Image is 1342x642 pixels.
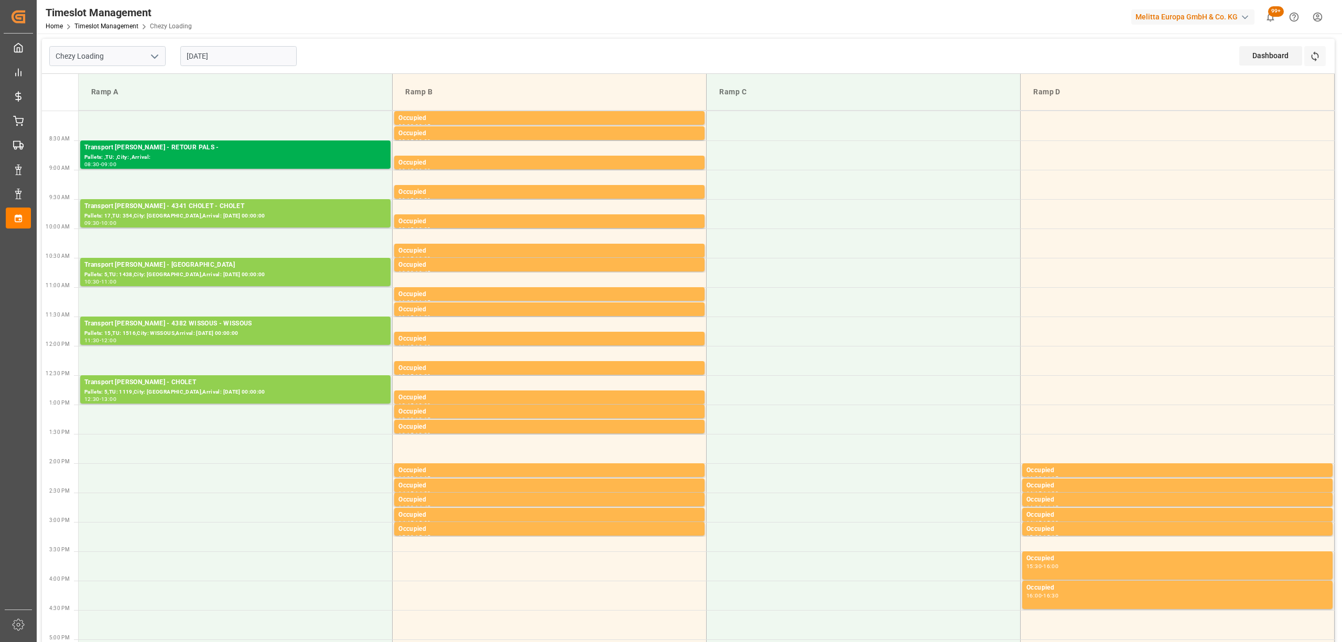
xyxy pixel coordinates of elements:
[84,162,100,167] div: 08:30
[398,198,414,202] div: 09:15
[84,319,386,329] div: Transport [PERSON_NAME] - 4382 WISSOUS - WISSOUS
[414,520,415,525] div: -
[101,279,116,284] div: 11:00
[398,476,414,481] div: 14:00
[46,253,70,259] span: 10:30 AM
[49,429,70,435] span: 1:30 PM
[398,270,414,275] div: 10:30
[49,46,166,66] input: Type to search/select
[415,270,430,275] div: 10:45
[414,124,415,128] div: -
[84,388,386,397] div: Pallets: 5,TU: 1119,City: [GEOGRAPHIC_DATA],Arrival: [DATE] 00:00:00
[49,459,70,464] span: 2:00 PM
[1026,593,1042,598] div: 16:00
[398,113,700,124] div: Occupied
[180,46,297,66] input: DD-MM-YYYY
[415,124,430,128] div: 08:15
[414,403,415,408] div: -
[146,48,162,64] button: open menu
[415,505,430,510] div: 14:45
[101,221,116,225] div: 10:00
[398,289,700,300] div: Occupied
[398,510,700,520] div: Occupied
[414,198,415,202] div: -
[415,139,430,144] div: 08:30
[1043,491,1058,496] div: 14:30
[84,143,386,153] div: Transport [PERSON_NAME] - RETOUR PALS -
[101,162,116,167] div: 09:00
[398,124,414,128] div: 08:00
[49,400,70,406] span: 1:00 PM
[84,221,100,225] div: 09:30
[1268,6,1284,17] span: 99+
[84,201,386,212] div: Transport [PERSON_NAME] - 4341 CHOLET - CHOLET
[398,417,414,422] div: 13:00
[398,246,700,256] div: Occupied
[398,158,700,168] div: Occupied
[1042,491,1043,496] div: -
[46,23,63,30] a: Home
[1026,505,1042,510] div: 14:30
[1026,495,1328,505] div: Occupied
[1042,520,1043,525] div: -
[415,476,430,481] div: 14:15
[398,432,414,437] div: 13:15
[414,344,415,349] div: -
[415,520,430,525] div: 15:00
[84,329,386,338] div: Pallets: 15,TU: 1516,City: WISSOUS,Arrival: [DATE] 00:00:00
[398,407,700,417] div: Occupied
[84,338,100,343] div: 11:30
[101,338,116,343] div: 12:00
[414,417,415,422] div: -
[415,227,430,232] div: 10:00
[415,256,430,261] div: 10:30
[1131,9,1254,25] div: Melitta Europa GmbH & Co. KG
[414,315,415,320] div: -
[46,282,70,288] span: 11:00 AM
[100,279,101,284] div: -
[46,312,70,318] span: 11:30 AM
[1042,564,1043,569] div: -
[401,82,698,102] div: Ramp B
[1026,481,1328,491] div: Occupied
[398,139,414,144] div: 08:15
[100,162,101,167] div: -
[100,221,101,225] div: -
[414,139,415,144] div: -
[414,535,415,539] div: -
[1026,524,1328,535] div: Occupied
[398,465,700,476] div: Occupied
[398,334,700,344] div: Occupied
[398,304,700,315] div: Occupied
[1026,520,1042,525] div: 14:45
[415,198,430,202] div: 09:30
[100,338,101,343] div: -
[49,576,70,582] span: 4:00 PM
[1026,535,1042,539] div: 15:00
[415,432,430,437] div: 13:30
[84,377,386,388] div: Transport [PERSON_NAME] - CHOLET
[414,505,415,510] div: -
[49,547,70,552] span: 3:30 PM
[1042,476,1043,481] div: -
[398,481,700,491] div: Occupied
[1043,520,1058,525] div: 15:00
[1043,476,1058,481] div: 14:15
[398,344,414,349] div: 11:45
[398,403,414,408] div: 12:45
[84,270,386,279] div: Pallets: 5,TU: 1438,City: [GEOGRAPHIC_DATA],Arrival: [DATE] 00:00:00
[398,363,700,374] div: Occupied
[1026,564,1042,569] div: 15:30
[415,403,430,408] div: 13:00
[398,315,414,320] div: 11:15
[49,136,70,142] span: 8:30 AM
[1026,553,1328,564] div: Occupied
[1131,7,1259,27] button: Melitta Europa GmbH & Co. KG
[414,432,415,437] div: -
[715,82,1012,102] div: Ramp C
[1282,5,1306,29] button: Help Center
[49,517,70,523] span: 3:00 PM
[414,491,415,496] div: -
[398,491,414,496] div: 14:15
[398,393,700,403] div: Occupied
